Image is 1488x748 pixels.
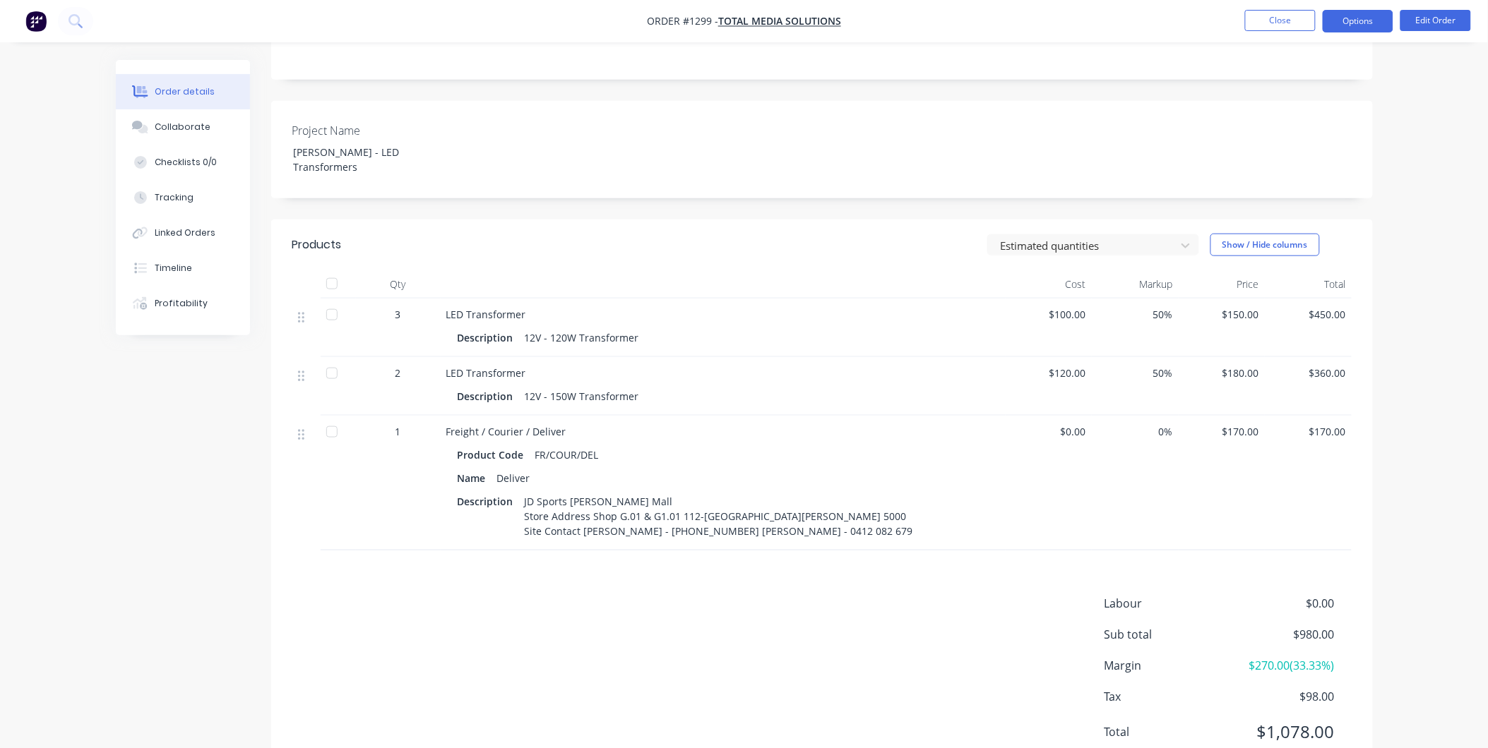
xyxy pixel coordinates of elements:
div: Price [1179,270,1266,298]
div: Checklists 0/0 [155,156,217,169]
span: Tax [1105,689,1230,706]
button: Close [1245,10,1316,31]
div: Product Code [458,445,530,465]
a: Total Media Solutions [718,15,841,28]
button: Timeline [116,251,250,286]
button: Options [1323,10,1393,32]
span: LED Transformer [446,308,526,321]
div: 12V - 120W Transformer [519,327,645,348]
div: Tracking [155,191,194,204]
div: [PERSON_NAME] - LED Transformers [282,142,458,177]
div: FR/COUR/DEL [530,445,605,465]
span: $0.00 [1230,596,1334,613]
span: $450.00 [1270,307,1346,322]
button: Tracking [116,180,250,215]
div: Timeline [155,262,192,275]
span: 50% [1097,307,1173,322]
div: Description [458,491,519,512]
span: Labour [1105,596,1230,613]
img: Factory [25,11,47,32]
div: Name [458,468,492,488]
div: Total [1265,270,1352,298]
span: $360.00 [1270,366,1346,380]
div: Description [458,327,519,348]
div: Qty [356,270,441,298]
span: $1,078.00 [1230,720,1334,745]
span: 0% [1097,424,1173,439]
span: $120.00 [1011,366,1087,380]
div: Description [458,386,519,406]
button: Order details [116,74,250,109]
span: LED Transformer [446,366,526,380]
div: Linked Orders [155,227,215,239]
span: $170.00 [1184,424,1260,439]
div: Order details [155,85,215,98]
span: 3 [395,307,401,322]
div: Markup [1092,270,1179,298]
span: $100.00 [1011,307,1087,322]
label: Project Name [292,122,469,139]
button: Checklists 0/0 [116,145,250,180]
span: $150.00 [1184,307,1260,322]
button: Linked Orders [116,215,250,251]
div: Deliver [492,468,536,488]
span: Total [1105,724,1230,741]
div: Products [292,236,342,253]
span: $270.00 ( 33.33 %) [1230,658,1334,675]
span: 2 [395,366,401,380]
button: Collaborate [116,109,250,145]
span: Freight / Courier / Deliver [446,425,566,438]
span: $180.00 [1184,366,1260,380]
span: $98.00 [1230,689,1334,706]
div: JD Sports [PERSON_NAME] Mall Store Address Shop G.01 & G1.01 112-[GEOGRAPHIC_DATA][PERSON_NAME] 5... [519,491,919,541]
div: Profitability [155,297,208,310]
span: 1 [395,424,401,439]
span: 50% [1097,366,1173,380]
div: Cost [1006,270,1093,298]
button: Edit Order [1400,10,1471,31]
span: Sub total [1105,627,1230,644]
button: Show / Hide columns [1210,234,1320,256]
span: $980.00 [1230,627,1334,644]
button: Profitability [116,286,250,321]
span: $170.00 [1270,424,1346,439]
span: Margin [1105,658,1230,675]
span: Order #1299 - [647,15,718,28]
span: $0.00 [1011,424,1087,439]
div: Collaborate [155,121,210,133]
div: 12V - 150W Transformer [519,386,645,406]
